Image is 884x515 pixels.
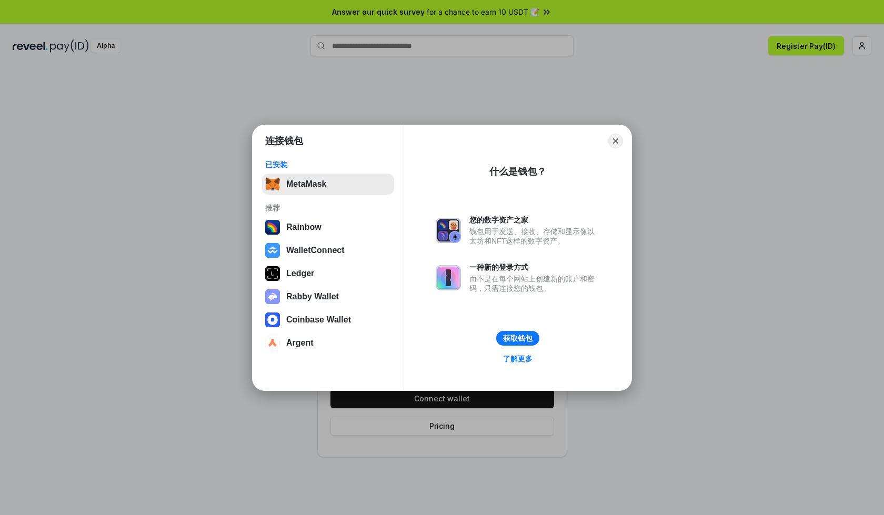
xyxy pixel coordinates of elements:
[469,227,600,246] div: 钱包用于发送、接收、存储和显示像以太坊和NFT这样的数字资产。
[469,262,600,272] div: 一种新的登录方式
[286,223,322,232] div: Rainbow
[262,263,394,284] button: Ledger
[265,312,280,327] img: svg+xml,%3Csvg%20width%3D%2228%22%20height%3D%2228%22%20viewBox%3D%220%200%2028%2028%22%20fill%3D...
[265,289,280,304] img: svg+xml,%3Csvg%20xmlns%3D%22http%3A%2F%2Fwww.w3.org%2F2000%2Fsvg%22%20fill%3D%22none%22%20viewBox...
[496,331,539,346] button: 获取钱包
[436,218,461,243] img: svg+xml,%3Csvg%20xmlns%3D%22http%3A%2F%2Fwww.w3.org%2F2000%2Fsvg%22%20fill%3D%22none%22%20viewBox...
[262,174,394,195] button: MetaMask
[497,352,539,366] a: 了解更多
[265,177,280,191] img: svg+xml,%3Csvg%20fill%3D%22none%22%20height%3D%2233%22%20viewBox%3D%220%200%2035%2033%22%20width%...
[262,286,394,307] button: Rabby Wallet
[265,203,391,213] div: 推荐
[265,220,280,235] img: svg+xml,%3Csvg%20width%3D%22120%22%20height%3D%22120%22%20viewBox%3D%220%200%20120%20120%22%20fil...
[286,315,351,325] div: Coinbase Wallet
[503,354,533,363] div: 了解更多
[265,135,303,147] h1: 连接钱包
[436,265,461,290] img: svg+xml,%3Csvg%20xmlns%3D%22http%3A%2F%2Fwww.w3.org%2F2000%2Fsvg%22%20fill%3D%22none%22%20viewBox...
[262,240,394,261] button: WalletConnect
[262,332,394,354] button: Argent
[265,336,280,350] img: svg+xml,%3Csvg%20width%3D%2228%22%20height%3D%2228%22%20viewBox%3D%220%200%2028%2028%22%20fill%3D...
[469,274,600,293] div: 而不是在每个网站上创建新的账户和密码，只需连接您的钱包。
[265,243,280,258] img: svg+xml,%3Csvg%20width%3D%2228%22%20height%3D%2228%22%20viewBox%3D%220%200%2028%2028%22%20fill%3D...
[489,165,546,178] div: 什么是钱包？
[286,246,345,255] div: WalletConnect
[265,160,391,169] div: 已安装
[286,269,314,278] div: Ledger
[265,266,280,281] img: svg+xml,%3Csvg%20xmlns%3D%22http%3A%2F%2Fwww.w3.org%2F2000%2Fsvg%22%20width%3D%2228%22%20height%3...
[262,309,394,330] button: Coinbase Wallet
[286,179,326,189] div: MetaMask
[286,292,339,301] div: Rabby Wallet
[608,134,623,148] button: Close
[262,217,394,238] button: Rainbow
[286,338,314,348] div: Argent
[469,215,600,225] div: 您的数字资产之家
[503,334,533,343] div: 获取钱包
